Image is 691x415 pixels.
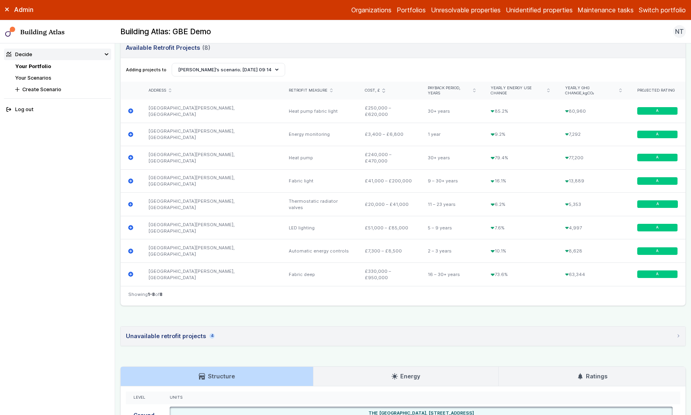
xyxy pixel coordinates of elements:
summary: Decide [4,49,111,60]
div: Energy monitoring [281,123,357,146]
span: Showing of [128,291,162,298]
div: 9 – 30+ years [420,169,483,193]
div: Heat pump fabric light [281,100,357,123]
h2: Building Atlas: GBE Demo [120,27,211,37]
span: Payback period, years [428,86,471,96]
div: £51,000 – £85,000 [357,216,420,239]
span: A [656,155,659,160]
span: 8 [160,292,162,297]
span: A [656,249,659,254]
span: A [656,132,659,137]
a: Your Portfolio [15,63,51,69]
button: Create Scenario [13,84,111,95]
span: 4 [209,333,214,339]
div: 77,200 [558,146,630,170]
a: Portfolios [397,5,426,15]
div: 13,889 [558,169,630,193]
img: main-0bbd2752.svg [5,27,16,37]
a: Maintenance tasks [577,5,634,15]
div: LED lighting [281,216,357,239]
div: [GEOGRAPHIC_DATA][PERSON_NAME], [GEOGRAPHIC_DATA] [141,239,281,263]
div: 80,960 [558,100,630,123]
button: [PERSON_NAME]’s scenario; [DATE] 09:14 [172,63,286,76]
div: Fabric deep [281,263,357,286]
button: Log out [4,104,111,115]
h3: Structure [199,372,235,381]
span: Address [149,88,166,93]
div: 11 – 23 years [420,193,483,216]
div: £7,300 – £8,500 [357,239,420,263]
span: A [656,272,659,277]
div: [GEOGRAPHIC_DATA][PERSON_NAME], [GEOGRAPHIC_DATA] [141,146,281,170]
span: 1-8 [148,292,155,297]
div: £330,000 – £950,000 [357,263,420,286]
nav: Table navigation [121,286,685,305]
span: A [656,202,659,207]
span: Yearly energy use change [491,86,544,96]
div: Automatic energy controls [281,239,357,263]
h3: Ratings [577,372,607,381]
div: 16.1% [483,169,557,193]
div: 16 – 30+ years [420,263,483,286]
a: Ratings [499,367,685,386]
div: 10.1% [483,239,557,263]
a: Unresolvable properties [431,5,501,15]
div: 5 – 9 years [420,216,483,239]
div: [GEOGRAPHIC_DATA][PERSON_NAME], [GEOGRAPHIC_DATA] [141,193,281,216]
div: Units [170,395,673,400]
span: NT [675,27,684,36]
div: 9.2% [483,123,557,146]
div: 8,628 [558,239,630,263]
a: Your Scenarios [15,75,51,81]
span: A [656,108,659,114]
h3: Available Retrofit Projects [126,43,210,52]
div: 63,344 [558,263,630,286]
span: Cost, £ [365,88,380,93]
div: [GEOGRAPHIC_DATA][PERSON_NAME], [GEOGRAPHIC_DATA] [141,123,281,146]
div: £3,400 – £6,800 [357,123,420,146]
div: Projected rating [637,88,678,93]
div: £20,000 – £41,000 [357,193,420,216]
div: 5,353 [558,193,630,216]
span: A [656,178,659,184]
a: Structure [121,367,313,386]
div: £240,000 – £470,000 [357,146,420,170]
button: Switch portfolio [639,5,686,15]
div: 79.4% [483,146,557,170]
span: kgCO₂ [583,91,594,95]
span: Adding projects to [126,67,166,73]
span: A [656,225,659,230]
a: Organizations [351,5,392,15]
div: Fabric light [281,169,357,193]
div: 7.6% [483,216,557,239]
div: 7,292 [558,123,630,146]
div: 30+ years [420,100,483,123]
span: Retrofit measure [289,88,327,93]
span: Yearly GHG change, [565,86,617,96]
div: 4,997 [558,216,630,239]
a: Unidentified properties [506,5,573,15]
div: Thermostatic radiator valves [281,193,357,216]
div: [GEOGRAPHIC_DATA][PERSON_NAME], [GEOGRAPHIC_DATA] [141,216,281,239]
div: 85.2% [483,100,557,123]
div: [GEOGRAPHIC_DATA][PERSON_NAME], [GEOGRAPHIC_DATA] [141,169,281,193]
span: (8) [202,43,210,52]
div: 73.6% [483,263,557,286]
div: 6.2% [483,193,557,216]
div: [GEOGRAPHIC_DATA][PERSON_NAME], [GEOGRAPHIC_DATA] [141,263,281,286]
a: Energy [313,367,499,386]
div: Level [133,395,155,400]
div: Heat pump [281,146,357,170]
div: 30+ years [420,146,483,170]
h3: Energy [392,372,420,381]
summary: Unavailable retrofit projects4 [121,327,685,346]
div: £250,000 – £620,000 [357,100,420,123]
div: 2 – 3 years [420,239,483,263]
button: NT [673,25,686,38]
div: [GEOGRAPHIC_DATA][PERSON_NAME], [GEOGRAPHIC_DATA] [141,100,281,123]
div: Decide [6,51,32,58]
div: 1 year [420,123,483,146]
div: £41,000 – £200,000 [357,169,420,193]
div: Unavailable retrofit projects [126,332,215,341]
